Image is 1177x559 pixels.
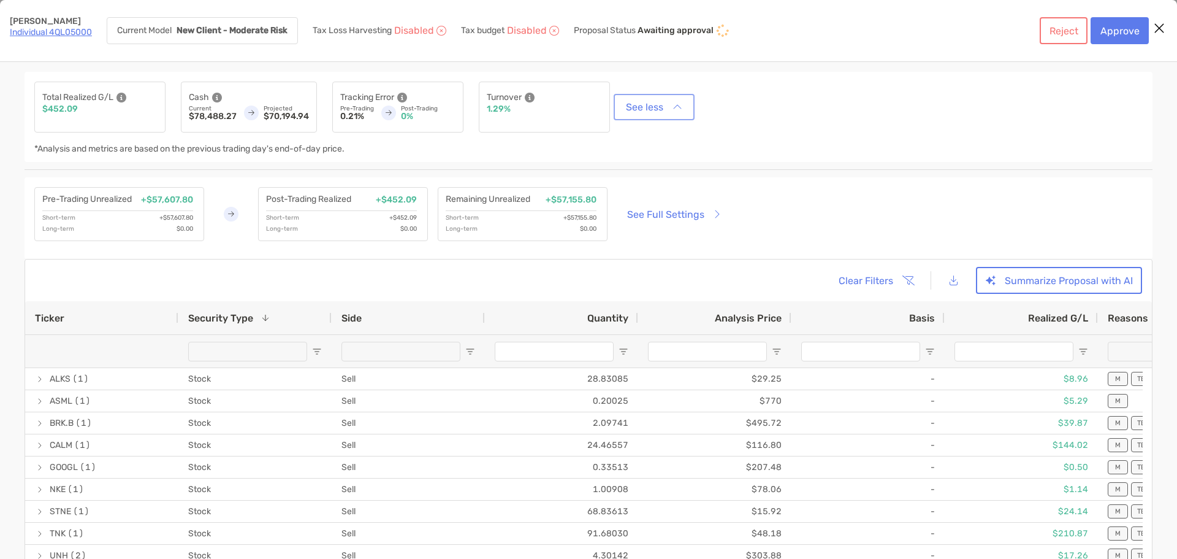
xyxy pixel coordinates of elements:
[312,347,322,357] button: Open Filter Menu
[715,312,782,324] span: Analysis Price
[74,391,91,411] span: (1)
[638,412,791,434] div: $495.72
[580,225,596,233] p: $0.00
[945,479,1098,500] div: $1.14
[465,347,475,357] button: Open Filter Menu
[42,214,75,222] p: Short-term
[619,347,628,357] button: Open Filter Menu
[188,312,253,324] span: Security Type
[332,368,485,390] div: Sell
[264,105,309,112] p: Projected
[945,412,1098,434] div: $39.87
[332,457,485,478] div: Sell
[1150,20,1168,38] button: Close modal
[925,347,935,357] button: Open Filter Menu
[50,391,72,411] span: ASML
[1040,17,1087,44] button: Reject
[638,523,791,544] div: $48.18
[178,412,332,434] div: Stock
[485,457,638,478] div: 0.33513
[945,390,1098,412] div: $5.29
[50,501,71,522] span: STNE
[1115,375,1121,383] p: M
[616,96,692,118] button: See less
[461,26,505,35] p: Tax budget
[563,214,596,222] p: +$57,155.80
[1115,397,1121,405] p: M
[376,195,417,205] p: +$452.09
[1108,312,1163,324] div: Reasons
[638,26,714,36] p: Awaiting approval
[332,479,485,500] div: Sell
[487,105,511,114] p: 1.29%
[1137,485,1145,493] p: TE
[401,112,455,121] p: 0%
[42,225,74,233] p: Long-term
[50,523,66,544] span: TNK
[791,412,945,434] div: -
[34,145,345,153] p: *Analysis and metrics are based on the previous trading day's end-of-day price.
[791,390,945,412] div: -
[638,368,791,390] div: $29.25
[389,214,417,222] p: +$452.09
[401,105,455,112] p: Post-Trading
[638,501,791,522] div: $15.92
[574,26,636,36] p: Proposal Status
[141,195,193,205] p: +$57,607.80
[1091,17,1149,44] button: Approve
[400,225,417,233] p: $0.00
[945,523,1098,544] div: $210.87
[189,90,209,105] p: Cash
[617,204,729,225] a: See Full Settings
[10,27,92,37] a: Individual 4QL05000
[487,90,522,105] p: Turnover
[546,195,596,205] p: +$57,155.80
[945,457,1098,478] div: $0.50
[638,457,791,478] div: $207.48
[1137,507,1145,515] p: TE
[945,434,1098,456] div: $144.02
[72,369,89,389] span: (1)
[313,26,392,35] p: Tax Loss Harvesting
[638,434,791,456] div: $116.80
[1137,530,1145,538] p: TE
[791,457,945,478] div: -
[266,214,299,222] p: Short-term
[340,90,394,105] p: Tracking Error
[35,312,64,324] span: Ticker
[1115,485,1121,493] p: M
[341,312,362,324] span: Side
[587,312,628,324] span: Quantity
[1137,441,1145,449] p: TE
[340,105,374,112] p: Pre-Trading
[178,368,332,390] div: Stock
[945,501,1098,522] div: $24.14
[791,479,945,500] div: -
[772,347,782,357] button: Open Filter Menu
[159,214,193,222] p: +$57,607.80
[74,435,91,455] span: (1)
[178,501,332,522] div: Stock
[1115,530,1121,538] p: M
[177,25,288,36] strong: New Client - Moderate Risk
[801,342,920,361] input: Basis Filter Input
[332,412,485,434] div: Sell
[42,195,132,205] p: Pre-Trading Unrealized
[1115,507,1121,515] p: M
[485,368,638,390] div: 28.83085
[50,435,72,455] span: CALM
[495,342,614,361] input: Quantity Filter Input
[80,457,96,477] span: (1)
[791,368,945,390] div: -
[1115,463,1121,471] p: M
[266,225,298,233] p: Long-term
[1078,347,1088,357] button: Open Filter Menu
[909,312,935,324] span: Basis
[976,267,1142,294] button: Summarize Proposal with AI
[829,267,922,294] button: Clear Filters
[189,105,237,112] p: Current
[791,434,945,456] div: -
[1115,441,1121,449] p: M
[1028,312,1088,324] span: Realized G/L
[485,390,638,412] div: 0.20025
